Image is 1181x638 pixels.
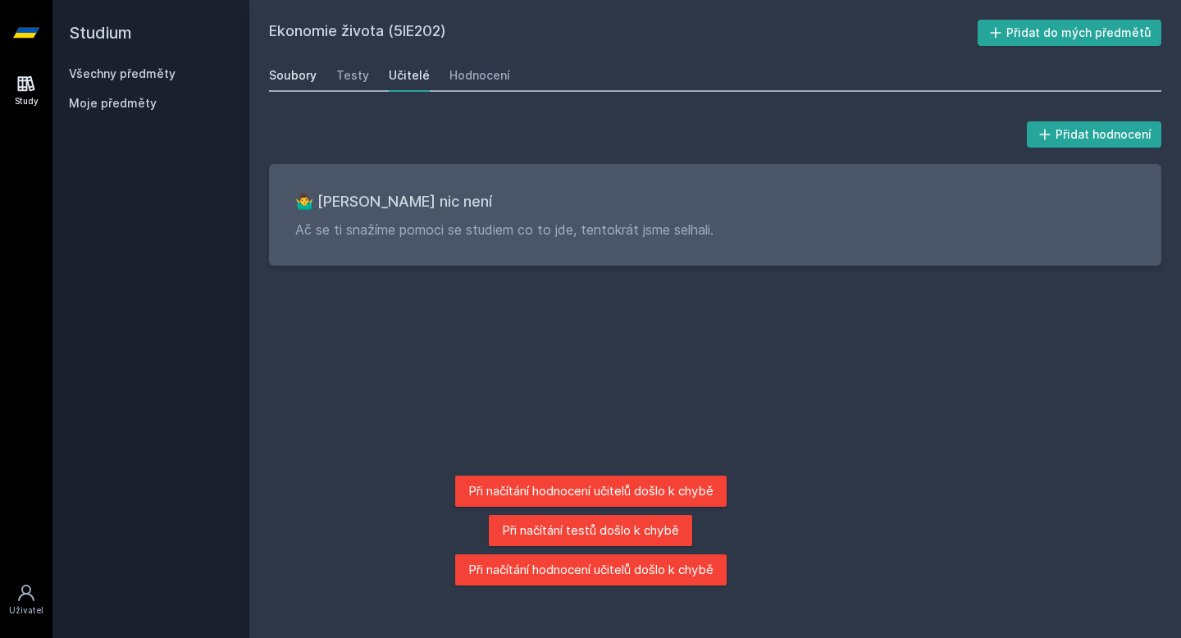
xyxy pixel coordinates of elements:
p: Ač se ti snažíme pomoci se studiem co to jde, tentokrát jsme selhali. [295,220,1135,239]
a: Study [3,66,49,116]
a: Uživatel [3,575,49,625]
div: Soubory [269,67,317,84]
button: Přidat hodnocení [1027,121,1162,148]
div: Study [15,95,39,107]
a: Testy [336,59,369,92]
div: Při načítání hodnocení učitelů došlo k chybě [455,476,727,507]
div: Při načítání hodnocení učitelů došlo k chybě [455,554,727,586]
div: Testy [336,67,369,84]
a: Hodnocení [449,59,510,92]
a: Učitelé [389,59,430,92]
div: Učitelé [389,67,430,84]
span: Moje předměty [69,95,157,112]
div: Hodnocení [449,67,510,84]
a: Všechny předměty [69,66,176,80]
button: Přidat do mých předmětů [978,20,1162,46]
div: Uživatel [9,604,43,617]
div: Při načítání testů došlo k chybě [489,515,692,546]
h2: Ekonomie života (5IE202) [269,20,978,46]
h3: 🤷‍♂️ [PERSON_NAME] nic není [295,190,1135,213]
a: Soubory [269,59,317,92]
